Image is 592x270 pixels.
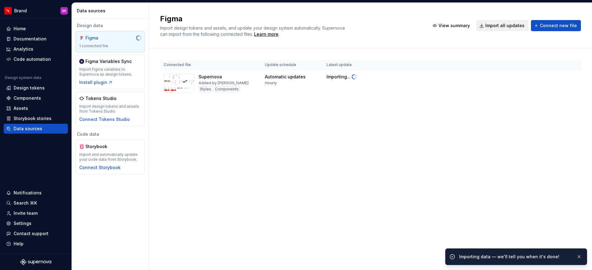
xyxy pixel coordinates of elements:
div: Contact support [14,231,48,237]
div: Components [14,95,41,101]
div: Figma Variables Sync [85,58,132,64]
a: Design tokens [4,83,68,93]
div: Design tokens [14,85,45,91]
div: Import design tokens and assets from Tokens Studio [79,104,141,114]
div: Notifications [14,190,42,196]
svg: Supernova Logo [20,259,51,265]
a: Figma Variables SyncImport Figma variables to Supernova as design tokens.Install plugin [76,55,145,89]
a: Storybook stories [4,114,68,123]
div: Search ⌘K [14,200,37,206]
h2: Figma [160,14,422,24]
button: Connect Storybook [79,164,121,171]
button: Install plugin [79,79,113,85]
div: Import and automatically update your code data from Storybook. [79,152,141,162]
button: Contact support [4,229,68,239]
a: Learn more [254,31,278,37]
button: View summary [430,20,474,31]
div: Added by [PERSON_NAME] [199,81,249,85]
div: Code automation [14,56,51,62]
a: Home [4,24,68,34]
div: SK [62,8,66,13]
div: Storybook stories [14,115,51,122]
span: View summary [438,23,470,29]
span: Connect new file [540,23,577,29]
th: Connected file [160,60,261,70]
div: Import Figma variables to Supernova as design tokens. [79,67,141,77]
button: Connect new file [531,20,581,31]
div: Design system data [5,75,41,80]
button: Import all updates [476,20,528,31]
th: Update schedule [261,60,323,70]
img: 6b187050-a3ed-48aa-8485-808e17fcee26.png [4,7,12,15]
button: Help [4,239,68,249]
div: Automatic updates [265,74,306,80]
div: Analytics [14,46,33,52]
button: BrandSK [1,4,70,17]
span: . [253,32,279,37]
div: Brand [14,8,27,14]
a: Invite team [4,208,68,218]
a: Assets [4,103,68,113]
a: StorybookImport and automatically update your code data from Storybook.Connect Storybook [76,140,145,174]
a: Analytics [4,44,68,54]
div: Figma [85,35,115,41]
th: Latest update [323,60,387,70]
div: Code data [76,131,145,137]
a: Figma1 connected file [76,31,145,52]
div: Help [14,241,23,247]
div: Tokens Studio [85,95,117,102]
div: Components [214,86,240,92]
div: Styles [199,86,212,92]
a: Documentation [4,34,68,44]
a: Components [4,93,68,103]
a: Settings [4,218,68,228]
button: Notifications [4,188,68,198]
div: 1 connected file [79,44,141,48]
span: Import all updates [485,23,524,29]
div: Hourly [265,81,277,85]
div: Invite team [14,210,38,216]
span: Import design tokens and assets, and update your design system automatically. Supernova can impor... [160,25,346,37]
a: Tokens StudioImport design tokens and assets from Tokens StudioConnect Tokens Studio [76,92,145,126]
div: Data sources [14,126,42,132]
div: Importing data — we'll tell you when it's done! [459,254,571,260]
button: Search ⌘K [4,198,68,208]
div: Design data [76,23,145,29]
a: Data sources [4,124,68,134]
div: Supernova [199,74,222,80]
a: Code automation [4,54,68,64]
div: Assets [14,105,28,111]
div: Data sources [77,8,146,14]
div: Storybook [85,143,115,150]
div: Settings [14,220,31,226]
div: Importing... [327,74,351,80]
button: Connect Tokens Studio [79,116,130,123]
div: Documentation [14,36,47,42]
div: Home [14,26,26,32]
